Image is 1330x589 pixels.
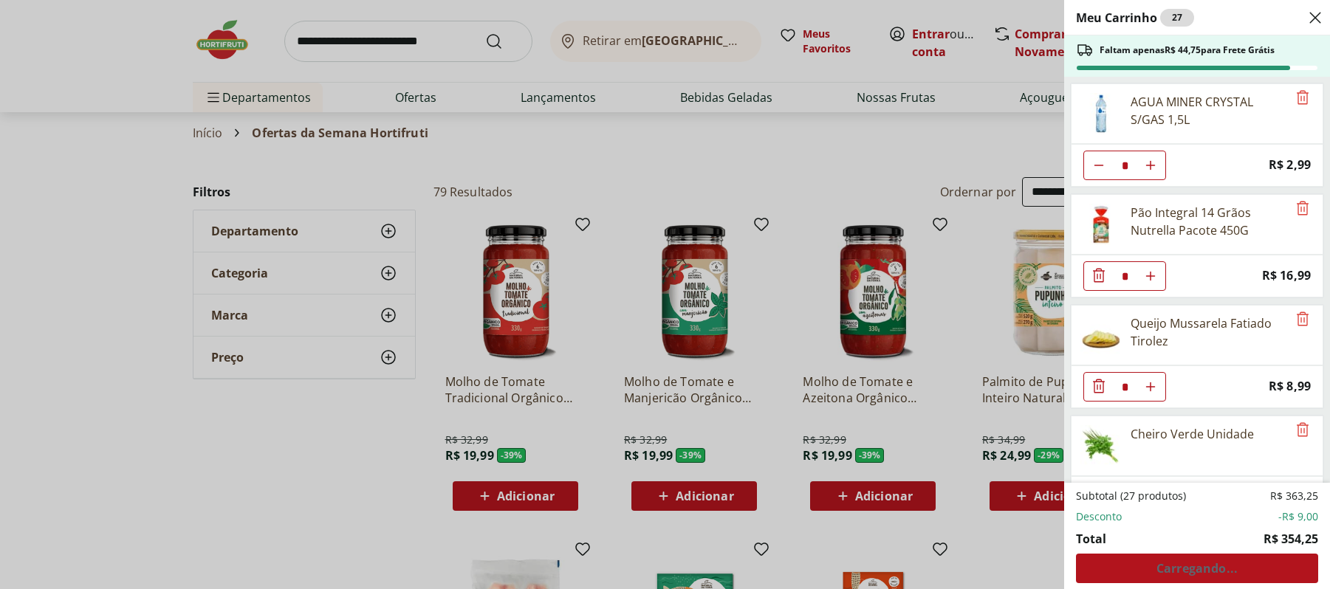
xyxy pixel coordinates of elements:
span: R$ 354,25 [1264,530,1318,548]
span: R$ 8,99 [1269,376,1311,396]
button: Remove [1294,311,1312,328]
button: Remove [1294,421,1312,439]
button: Remove [1294,89,1312,107]
button: Aumentar Quantidade [1136,151,1165,180]
div: Pão Integral 14 Grãos Nutrella Pacote 450G [1131,204,1287,239]
div: 27 [1160,9,1194,27]
button: Diminuir Quantidade [1084,372,1114,402]
button: Remove [1294,200,1312,218]
img: Cheiro Verde Unidade [1080,425,1122,466]
img: Principal [1080,204,1122,245]
input: Quantidade Atual [1114,151,1136,179]
img: Principal [1080,93,1122,134]
button: Aumentar Quantidade [1136,261,1165,291]
input: Quantidade Atual [1114,373,1136,401]
button: Aumentar Quantidade [1136,372,1165,402]
button: Diminuir Quantidade [1084,261,1114,291]
span: R$ 16,99 [1262,266,1311,286]
h2: Meu Carrinho [1076,9,1194,27]
div: Cheiro Verde Unidade [1131,425,1254,443]
div: Queijo Mussarela Fatiado Tirolez [1131,314,1287,350]
img: Principal [1080,314,1122,356]
span: Total [1076,530,1106,548]
button: Diminuir Quantidade [1084,151,1114,180]
span: R$ 2,99 [1269,155,1311,175]
span: R$ 363,25 [1270,489,1318,503]
div: AGUA MINER CRYSTAL S/GAS 1,5L [1131,93,1287,128]
input: Quantidade Atual [1114,262,1136,290]
span: Subtotal (27 produtos) [1076,489,1186,503]
span: Faltam apenas R$ 44,75 para Frete Grátis [1100,44,1275,56]
span: Desconto [1076,509,1122,524]
span: -R$ 9,00 [1278,509,1318,524]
